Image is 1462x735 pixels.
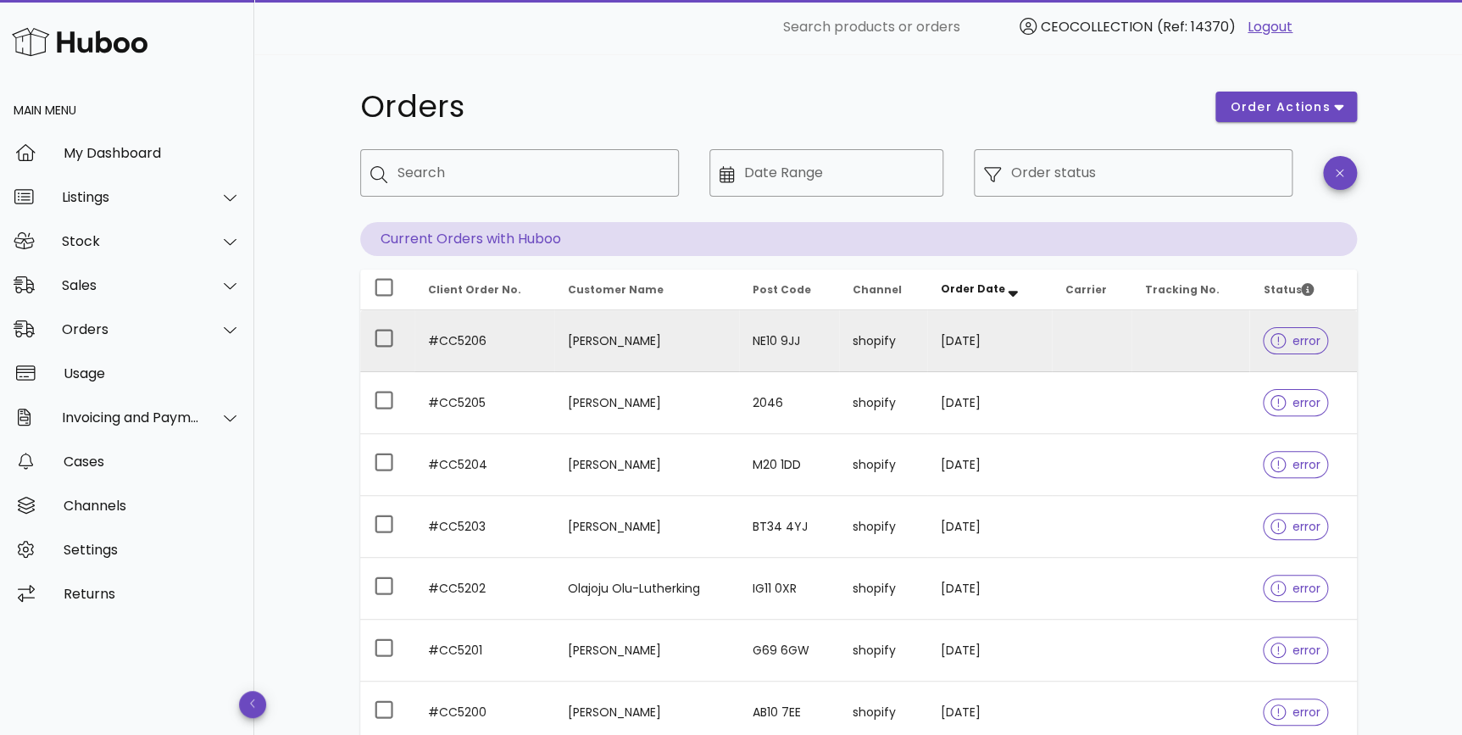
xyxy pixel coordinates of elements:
[1249,270,1356,310] th: Status
[64,586,241,602] div: Returns
[554,310,740,372] td: [PERSON_NAME]
[1229,98,1331,116] span: order actions
[1270,335,1320,347] span: error
[62,409,200,426] div: Invoicing and Payments
[1263,282,1314,297] span: Status
[62,277,200,293] div: Sales
[1270,397,1320,409] span: error
[1248,17,1292,37] a: Logout
[839,558,928,620] td: shopify
[853,282,902,297] span: Channel
[1145,282,1220,297] span: Tracking No.
[927,270,1051,310] th: Order Date: Sorted descending. Activate to remove sorting.
[64,498,241,514] div: Channels
[739,310,838,372] td: NE10 9JJ
[739,434,838,496] td: M20 1DD
[414,434,554,496] td: #CC5204
[927,496,1051,558] td: [DATE]
[1065,282,1107,297] span: Carrier
[1052,270,1131,310] th: Carrier
[360,222,1357,256] p: Current Orders with Huboo
[1041,17,1153,36] span: CEOCOLLECTION
[927,434,1051,496] td: [DATE]
[1270,459,1320,471] span: error
[927,620,1051,682] td: [DATE]
[414,270,554,310] th: Client Order No.
[62,321,200,337] div: Orders
[927,372,1051,434] td: [DATE]
[554,372,740,434] td: [PERSON_NAME]
[739,620,838,682] td: G69 6GW
[739,372,838,434] td: 2046
[554,270,740,310] th: Customer Name
[64,365,241,381] div: Usage
[739,496,838,558] td: BT34 4YJ
[941,281,1005,296] span: Order Date
[64,145,241,161] div: My Dashboard
[414,372,554,434] td: #CC5205
[360,92,1196,122] h1: Orders
[839,434,928,496] td: shopify
[12,24,147,60] img: Huboo Logo
[1270,644,1320,656] span: error
[554,558,740,620] td: Olajoju Olu-Lutherking
[554,620,740,682] td: [PERSON_NAME]
[1270,706,1320,718] span: error
[1131,270,1250,310] th: Tracking No.
[739,270,838,310] th: Post Code
[839,310,928,372] td: shopify
[753,282,811,297] span: Post Code
[1270,582,1320,594] span: error
[64,454,241,470] div: Cases
[568,282,664,297] span: Customer Name
[927,558,1051,620] td: [DATE]
[839,270,928,310] th: Channel
[554,496,740,558] td: [PERSON_NAME]
[1215,92,1356,122] button: order actions
[739,558,838,620] td: IG11 0XR
[839,372,928,434] td: shopify
[1157,17,1236,36] span: (Ref: 14370)
[414,620,554,682] td: #CC5201
[64,542,241,558] div: Settings
[839,620,928,682] td: shopify
[414,558,554,620] td: #CC5202
[1270,521,1320,532] span: error
[554,434,740,496] td: [PERSON_NAME]
[414,310,554,372] td: #CC5206
[428,282,521,297] span: Client Order No.
[927,310,1051,372] td: [DATE]
[62,189,200,205] div: Listings
[839,496,928,558] td: shopify
[62,233,200,249] div: Stock
[414,496,554,558] td: #CC5203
